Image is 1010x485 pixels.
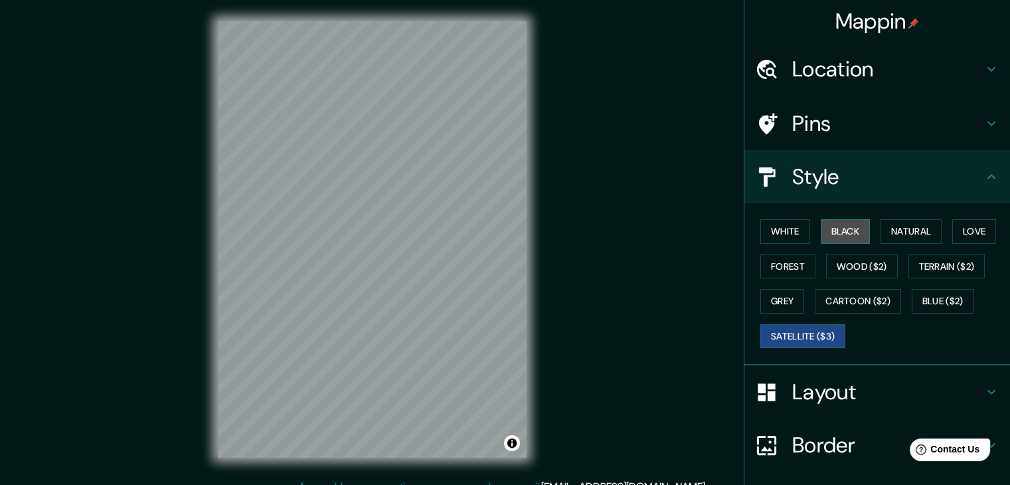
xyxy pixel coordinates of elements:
button: White [760,219,810,244]
div: Layout [744,365,1010,419]
h4: Mappin [835,8,920,35]
button: Grey [760,289,804,314]
div: Style [744,150,1010,203]
div: Border [744,419,1010,472]
button: Natural [881,219,942,244]
button: Black [821,219,871,244]
h4: Location [792,56,983,82]
button: Forest [760,254,815,279]
h4: Layout [792,379,983,405]
div: Location [744,43,1010,96]
button: Cartoon ($2) [815,289,901,314]
h4: Pins [792,110,983,137]
button: Satellite ($3) [760,324,845,349]
canvas: Map [218,21,527,458]
h4: Style [792,163,983,190]
button: Blue ($2) [912,289,974,314]
button: Wood ($2) [826,254,898,279]
div: Pins [744,97,1010,150]
button: Terrain ($2) [908,254,985,279]
iframe: Help widget launcher [892,433,995,470]
button: Toggle attribution [504,435,520,451]
h4: Border [792,432,983,458]
img: pin-icon.png [908,18,919,29]
button: Love [952,219,996,244]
